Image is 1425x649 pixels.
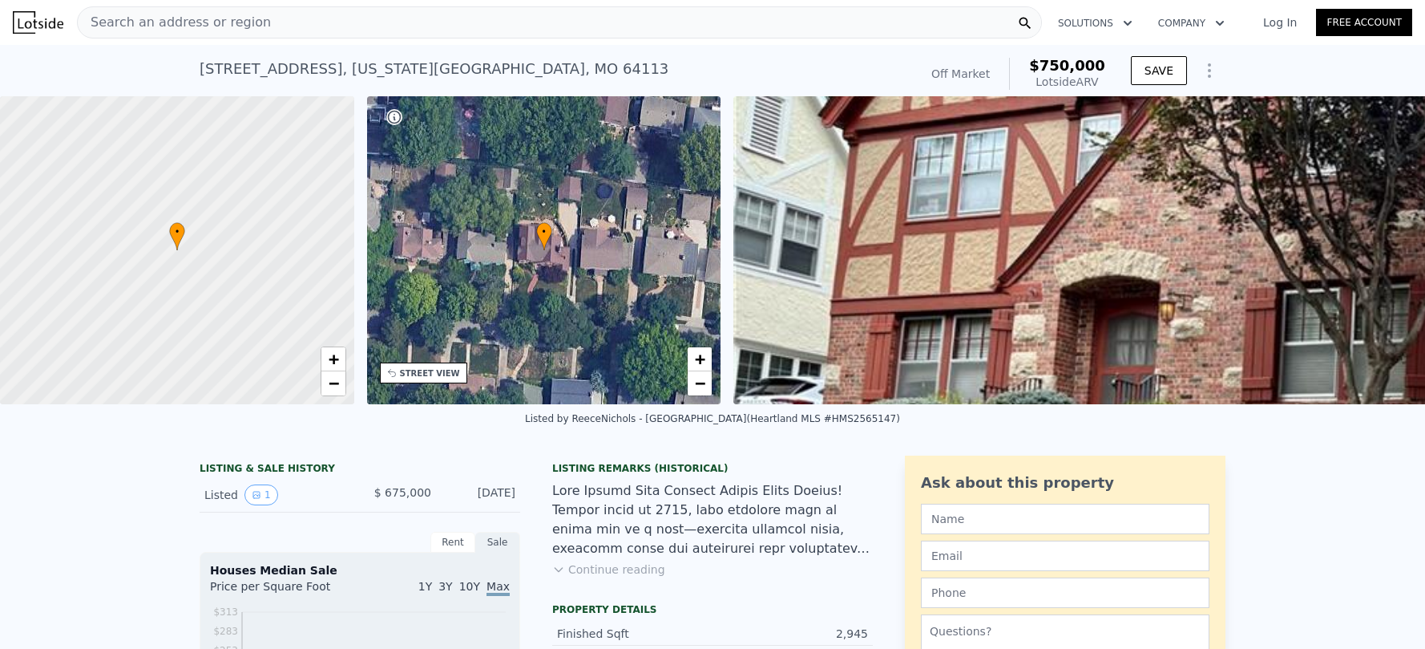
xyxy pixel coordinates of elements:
span: Max [486,580,510,596]
div: Houses Median Sale [210,562,510,578]
tspan: $283 [213,626,238,637]
div: Off Market [931,66,990,82]
div: 2,945 [712,626,868,642]
span: 1Y [418,580,432,593]
input: Email [921,541,1209,571]
span: $750,000 [1029,57,1105,74]
div: [DATE] [444,485,515,505]
span: + [695,349,705,369]
span: − [695,373,705,393]
div: Lotside ARV [1029,74,1105,90]
div: Lore Ipsumd Sita Consect Adipis Elits Doeius! Tempor incid ut 2715, labo etdolore magn al enima m... [552,481,873,558]
div: • [169,222,185,250]
button: Show Options [1193,55,1225,87]
a: Free Account [1316,9,1412,36]
span: 10Y [459,580,480,593]
span: + [328,349,338,369]
div: Listed [204,485,347,505]
div: Listing Remarks (Historical) [552,462,873,475]
span: − [328,373,338,393]
tspan: $313 [213,606,238,618]
span: • [169,225,185,239]
a: Zoom in [688,347,712,371]
span: Search an address or region [78,13,271,32]
div: Property details [552,603,873,616]
input: Phone [921,578,1209,608]
div: Ask about this property [921,472,1209,494]
div: Rent [430,532,475,553]
a: Zoom in [321,347,345,371]
span: 3Y [438,580,452,593]
div: [STREET_ADDRESS] , [US_STATE][GEOGRAPHIC_DATA] , MO 64113 [200,58,668,80]
div: Price per Square Foot [210,578,360,604]
div: STREET VIEW [400,367,460,379]
div: Sale [475,532,520,553]
div: Listed by ReeceNichols - [GEOGRAPHIC_DATA] (Heartland MLS #HMS2565147) [525,413,900,424]
a: Zoom out [688,371,712,395]
button: Company [1145,9,1237,38]
div: LISTING & SALE HISTORY [200,462,520,478]
button: View historical data [244,485,278,505]
input: Name [921,504,1209,534]
a: Log In [1244,14,1316,30]
button: SAVE [1131,56,1187,85]
span: • [536,225,552,239]
a: Zoom out [321,371,345,395]
button: Solutions [1045,9,1145,38]
img: Lotside [13,11,63,34]
span: $ 675,000 [374,486,431,499]
div: • [536,222,552,250]
div: Finished Sqft [557,626,712,642]
button: Continue reading [552,562,665,578]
